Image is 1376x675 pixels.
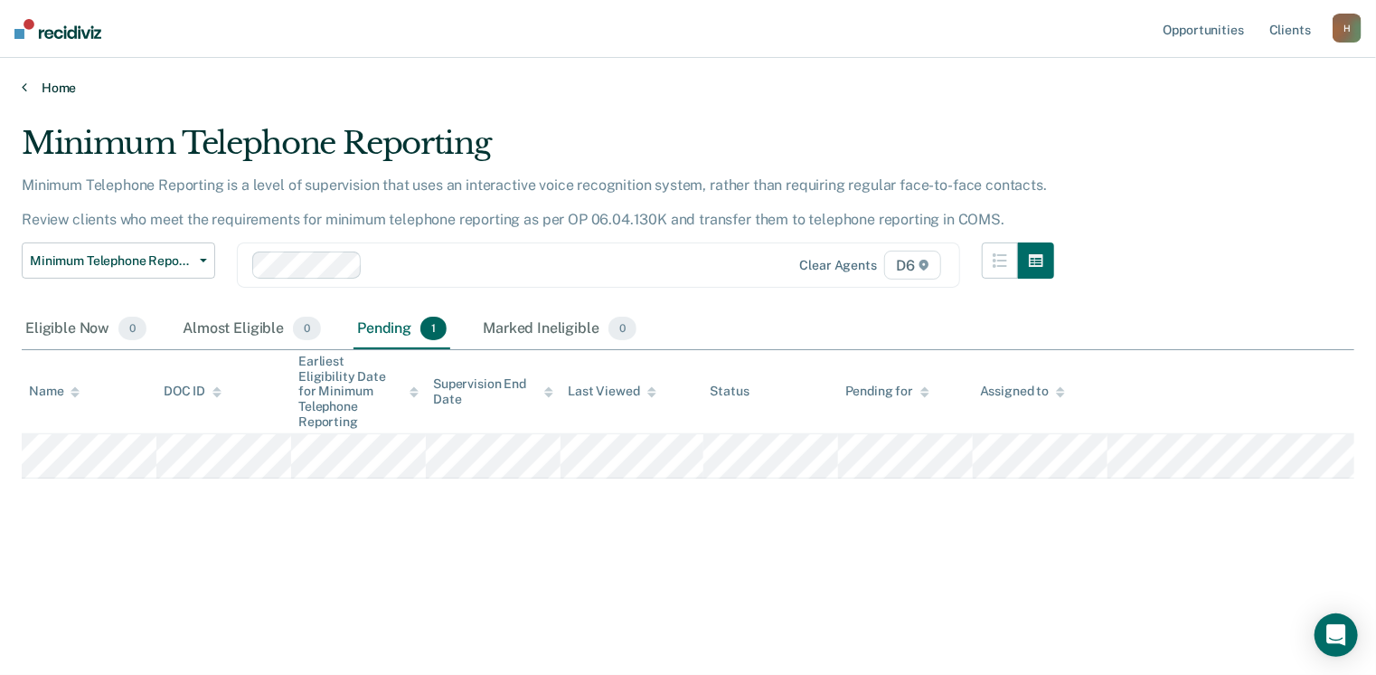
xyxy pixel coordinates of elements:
[608,317,636,340] span: 0
[1333,14,1362,43] button: H
[800,258,877,273] div: Clear agents
[845,384,929,399] div: Pending for
[711,384,749,399] div: Status
[30,253,193,269] span: Minimum Telephone Reporting
[164,384,221,399] div: DOC ID
[420,317,447,340] span: 1
[22,80,1354,96] a: Home
[353,309,450,349] div: Pending1
[22,176,1047,228] p: Minimum Telephone Reporting is a level of supervision that uses an interactive voice recognition ...
[14,19,101,39] img: Recidiviz
[884,251,941,280] span: D6
[22,125,1054,176] div: Minimum Telephone Reporting
[568,384,655,399] div: Last Viewed
[29,384,80,399] div: Name
[22,242,215,279] button: Minimum Telephone Reporting
[298,354,419,430] div: Earliest Eligibility Date for Minimum Telephone Reporting
[293,317,321,340] span: 0
[1315,613,1358,657] div: Open Intercom Messenger
[479,309,640,349] div: Marked Ineligible0
[980,384,1065,399] div: Assigned to
[433,376,553,407] div: Supervision End Date
[179,309,325,349] div: Almost Eligible0
[22,309,150,349] div: Eligible Now0
[118,317,146,340] span: 0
